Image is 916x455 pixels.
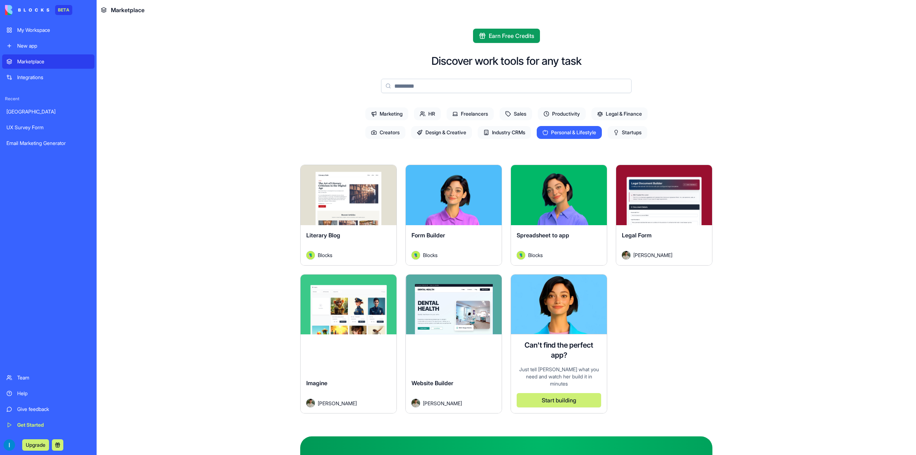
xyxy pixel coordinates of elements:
span: Design & Creative [411,126,472,139]
span: Legal Form [622,232,652,239]
a: Team [2,371,94,385]
img: ACg8ocKX1H1ETx1q3Fn9GVN6IWFIMG6pLKxXrbjenzKY4teM1WLJ4Q=s96-c [4,439,15,451]
a: My Workspace [2,23,94,37]
img: Avatar [411,251,420,260]
a: Ella AI assistantCan't find the perfect app?Just tell [PERSON_NAME] what you need and watch her b... [511,274,607,414]
img: Avatar [517,251,525,260]
a: Marketplace [2,54,94,69]
button: Upgrade [22,439,49,451]
a: Upgrade [22,441,49,448]
img: Avatar [306,251,315,260]
button: Earn Free Credits [473,29,540,43]
img: logo [5,5,49,15]
h4: Can't find the perfect app? [517,340,601,360]
img: Avatar [411,399,420,407]
span: Freelancers [447,107,494,120]
div: Email Marketing Generator [6,140,90,147]
span: Personal & Lifestyle [537,126,602,139]
span: Blocks [528,251,543,259]
a: Legal FormAvatar[PERSON_NAME] [616,165,712,266]
span: [PERSON_NAME] [318,400,357,407]
img: Avatar [622,251,630,260]
div: UX Survey Form [6,124,90,131]
img: Ella AI assistant [511,275,607,334]
a: Literary BlogAvatarBlocks [300,165,397,266]
span: Earn Free Credits [489,32,534,40]
span: Form Builder [411,232,445,239]
span: Literary Blog [306,232,340,239]
a: Spreadsheet to appAvatarBlocks [511,165,607,266]
a: BETA [5,5,72,15]
span: Blocks [318,251,332,259]
div: Team [17,374,90,381]
div: [GEOGRAPHIC_DATA] [6,108,90,115]
div: My Workspace [17,26,90,34]
span: [PERSON_NAME] [423,400,462,407]
span: Startups [608,126,647,139]
button: Start building [517,393,601,407]
span: HR [414,107,441,120]
a: [GEOGRAPHIC_DATA] [2,105,94,119]
a: Form BuilderAvatarBlocks [405,165,502,266]
span: Marketplace [111,6,145,14]
div: Help [17,390,90,397]
span: Marketing [365,107,408,120]
div: BETA [55,5,72,15]
span: Spreadsheet to app [517,232,569,239]
div: Marketplace [17,58,90,65]
a: ImagineAvatar[PERSON_NAME] [300,274,397,414]
a: Get Started [2,418,94,432]
span: Website Builder [411,379,453,387]
a: Integrations [2,70,94,84]
a: Help [2,386,94,401]
span: Blocks [423,251,438,259]
span: Recent [2,96,94,102]
span: [PERSON_NAME] [633,251,672,259]
span: Creators [365,126,405,139]
a: UX Survey Form [2,120,94,135]
a: Email Marketing Generator [2,136,94,150]
img: Avatar [306,399,315,407]
div: Give feedback [17,406,90,413]
span: Legal & Finance [591,107,648,120]
div: Integrations [17,74,90,81]
a: Website BuilderAvatar[PERSON_NAME] [405,274,502,414]
div: Just tell [PERSON_NAME] what you need and watch her build it in minutes [517,366,601,387]
div: Get Started [17,421,90,429]
a: New app [2,39,94,53]
div: New app [17,42,90,49]
h2: Discover work tools for any task [432,54,581,67]
span: Sales [500,107,532,120]
span: Imagine [306,379,327,387]
a: Give feedback [2,402,94,416]
span: Industry CRMs [478,126,531,139]
span: Productivity [538,107,586,120]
